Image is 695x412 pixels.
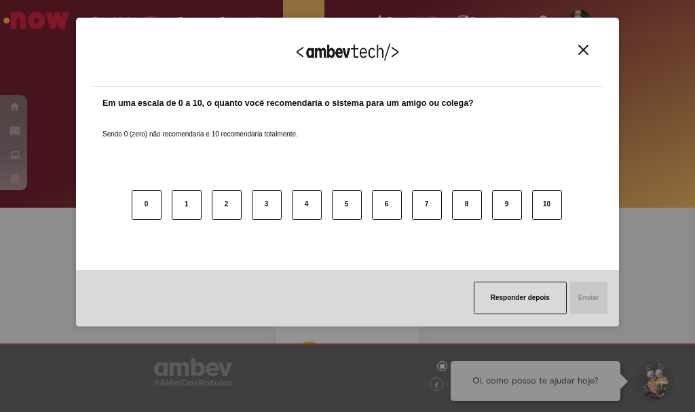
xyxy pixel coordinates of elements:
button: Responder depois [474,282,567,314]
label: Sendo 0 (zero) não recomendaria e 10 recomendaria totalmente. [102,113,298,139]
button: 6 [372,190,402,220]
label: Em uma escala de 0 a 10, o quanto você recomendaria o sistema para um amigo ou colega? [102,97,474,110]
button: 10 [532,190,562,220]
button: 8 [452,190,482,220]
button: 1 [172,190,202,220]
button: 3 [252,190,282,220]
img: Logo Ambevtech [297,43,398,60]
button: 9 [492,190,522,220]
button: 7 [412,190,442,220]
img: Close [578,45,588,55]
button: 5 [332,190,362,220]
button: 4 [292,190,322,220]
button: 2 [212,190,242,220]
button: 0 [132,190,162,220]
button: Close [574,44,593,56]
